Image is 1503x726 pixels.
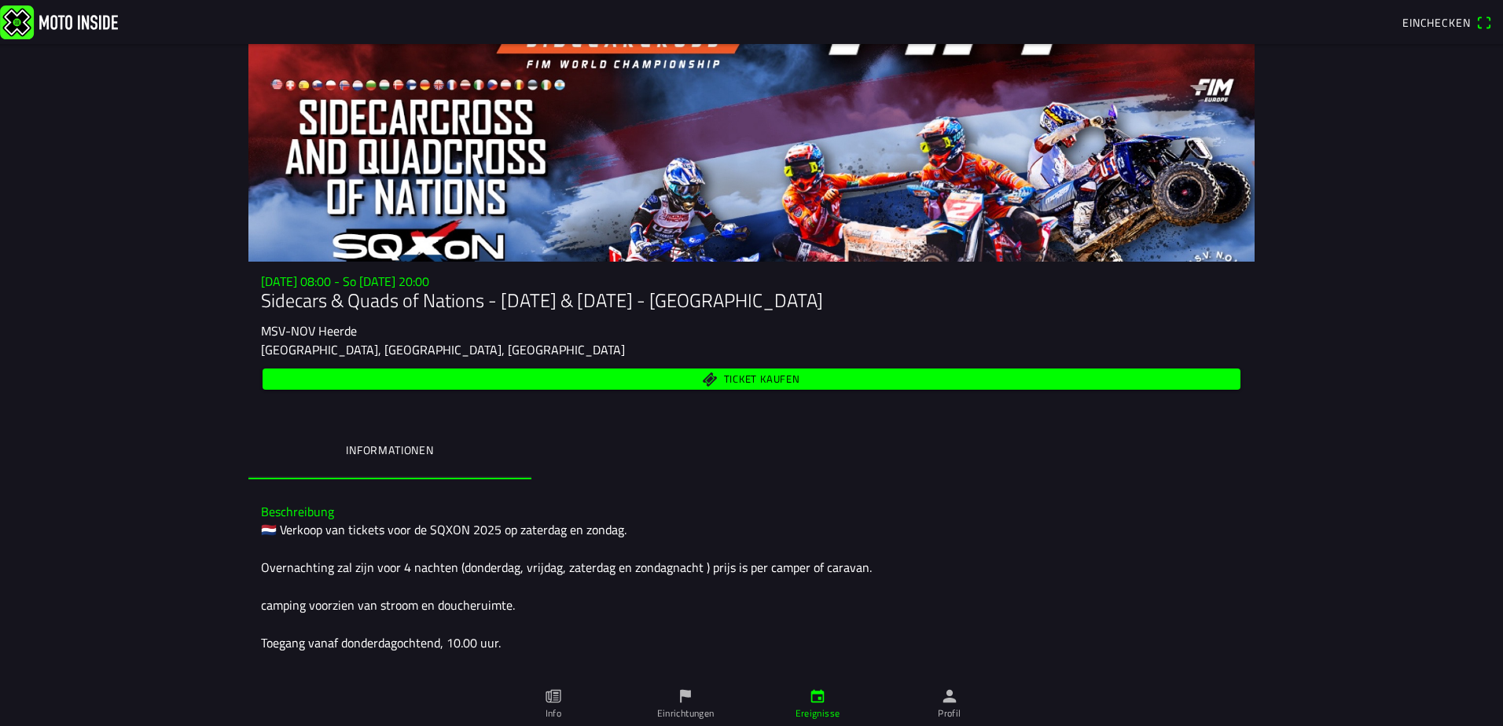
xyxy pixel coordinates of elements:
ion-label: Einrichtungen [657,706,715,720]
h3: Beschreibung [261,504,1242,519]
h1: Sidecars & Quads of Nations - [DATE] & [DATE] - [GEOGRAPHIC_DATA] [261,289,1242,312]
ion-label: Ereignisse [796,706,840,720]
ion-icon: calendar [809,687,826,705]
ion-icon: paper [545,687,562,705]
ion-icon: flag [677,687,694,705]
ion-label: Info [546,706,561,720]
ion-label: Informationen [346,442,434,459]
a: Eincheckenqr scanner [1395,9,1500,35]
span: Ticket kaufen [724,374,800,384]
ion-icon: person [941,687,958,705]
ion-text: MSV-NOV Heerde [261,321,357,340]
ion-label: Profil [938,706,961,720]
span: Einchecken [1402,14,1470,31]
h3: [DATE] 08:00 - So [DATE] 20:00 [261,274,1242,289]
ion-text: [GEOGRAPHIC_DATA], [GEOGRAPHIC_DATA], [GEOGRAPHIC_DATA] [261,340,625,359]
